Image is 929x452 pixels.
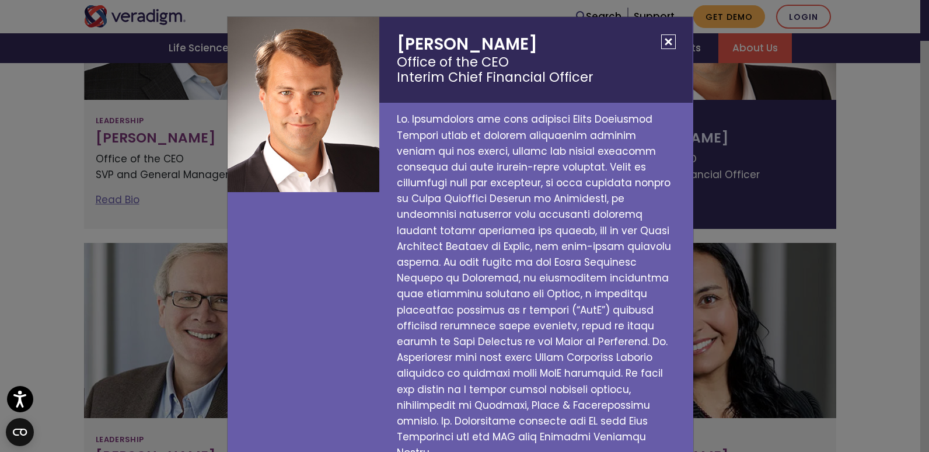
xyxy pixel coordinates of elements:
iframe: Drift Chat Widget [705,368,915,438]
button: Open CMP widget [6,418,34,446]
h2: [PERSON_NAME] [379,17,693,103]
button: Close [661,34,676,49]
small: Office of the CEO Interim Chief Financial Officer [397,54,675,86]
